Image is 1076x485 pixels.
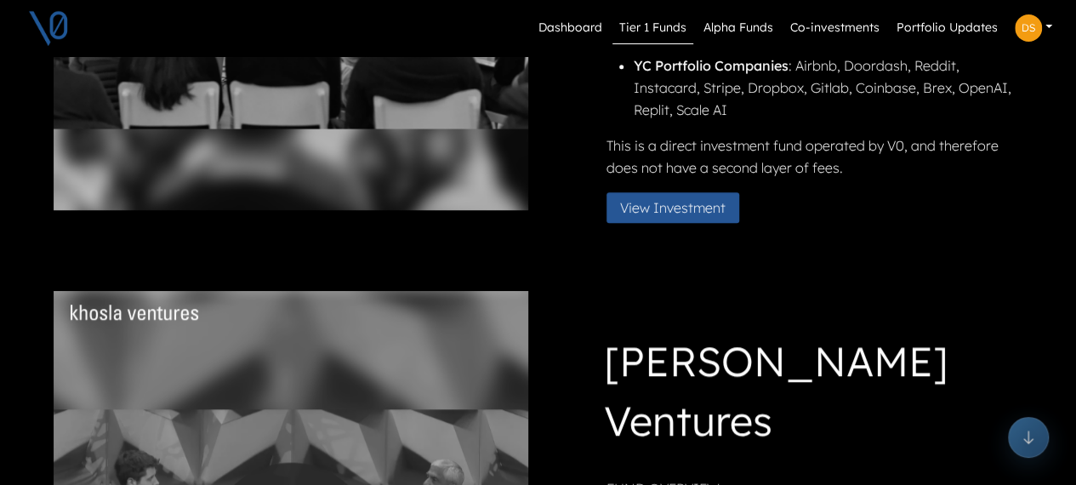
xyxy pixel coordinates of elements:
button: View Investment [606,192,739,223]
a: Tier 1 Funds [612,12,693,44]
a: Alpha Funds [697,12,780,44]
a: Dashboard [532,12,609,44]
strong: YC Portfolio Companies [634,57,788,74]
a: View Investment [606,197,753,214]
li: : Airbnb, Doordash, Reddit, Instacard, Stripe, Dropbox, Gitlab, Coinbase, Brex, OpenAI, Replit, S... [634,54,1020,121]
a: Portfolio Updates [890,12,1005,44]
a: Co-investments [783,12,886,44]
h1: [PERSON_NAME] Ventures [604,331,1020,457]
img: Profile [1015,14,1042,42]
img: V0 logo [27,7,70,49]
p: This is a direct investment fund operated by V0, and therefore does not have a second layer of fees. [606,134,1020,179]
img: Fund Logo [71,305,198,320]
